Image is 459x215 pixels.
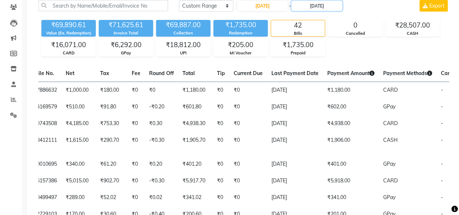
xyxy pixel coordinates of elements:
[178,115,213,132] td: ₹4,938.30
[178,99,213,115] td: ₹601.80
[145,132,178,156] td: -₹0.30
[267,115,323,132] td: [DATE]
[229,115,267,132] td: ₹0
[267,189,323,206] td: [DATE]
[213,132,229,156] td: ₹0
[24,99,61,115] td: 9944169579
[441,194,443,200] span: -
[178,173,213,189] td: ₹5,917.70
[217,70,225,77] span: Tip
[132,70,140,77] span: Fee
[323,99,379,115] td: ₹602.00
[383,194,396,200] span: GPay
[178,82,213,99] td: ₹1,180.00
[61,99,96,115] td: ₹510.00
[271,20,325,30] div: 42
[383,177,398,184] span: CARD
[99,40,153,50] div: ₹6,292.00
[229,99,267,115] td: ₹0
[66,70,74,77] span: Net
[323,132,379,156] td: ₹1,906.00
[99,30,153,36] div: Invoice Total
[229,156,267,173] td: ₹0
[127,173,145,189] td: ₹0
[213,115,229,132] td: ₹0
[24,173,61,189] td: 9686157386
[441,103,443,110] span: -
[61,173,96,189] td: ₹5,015.00
[213,99,229,115] td: ₹0
[386,20,439,30] div: ₹28,507.00
[267,173,323,189] td: [DATE]
[229,132,267,156] td: ₹0
[127,115,145,132] td: ₹0
[229,189,267,206] td: ₹0
[383,70,432,77] span: Payment Methods
[386,30,439,37] div: CASH
[61,115,96,132] td: ₹4,185.00
[24,189,61,206] td: 9790499497
[24,132,61,156] td: 9788412111
[183,70,195,77] span: Total
[271,50,325,56] div: Prepaid
[271,30,325,37] div: Bills
[127,99,145,115] td: ₹0
[267,156,323,173] td: [DATE]
[213,189,229,206] td: ₹0
[96,82,127,99] td: ₹180.00
[96,156,127,173] td: ₹61.20
[383,87,398,93] span: CARD
[42,50,95,56] div: CARD
[328,30,382,37] div: Cancelled
[149,70,174,77] span: Round Off
[61,156,96,173] td: ₹340.00
[229,173,267,189] td: ₹0
[127,189,145,206] td: ₹0
[96,115,127,132] td: ₹753.30
[96,99,127,115] td: ₹91.80
[145,189,178,206] td: ₹0.02
[441,87,443,93] span: -
[145,82,178,99] td: ₹0
[271,40,325,50] div: ₹1,735.00
[327,70,374,77] span: Payment Amount
[100,70,109,77] span: Tax
[96,132,127,156] td: ₹290.70
[234,70,263,77] span: Current Due
[213,30,268,36] div: Redemption
[213,173,229,189] td: ₹0
[288,2,291,10] span: -
[323,156,379,173] td: ₹401.00
[291,1,342,11] input: End Date
[178,132,213,156] td: ₹1,905.70
[41,20,96,30] div: ₹69,890.61
[156,30,210,36] div: Collection
[28,70,54,77] span: Mobile No.
[214,50,267,56] div: MI Voucher
[383,120,398,127] span: CARD
[99,20,153,30] div: ₹71,625.61
[328,20,382,30] div: 0
[127,132,145,156] td: ₹0
[323,189,379,206] td: ₹341.00
[96,189,127,206] td: ₹52.02
[145,115,178,132] td: ₹0.30
[271,70,319,77] span: Last Payment Date
[42,40,95,50] div: ₹16,071.00
[178,156,213,173] td: ₹401.20
[441,137,443,143] span: -
[127,82,145,99] td: ₹0
[96,173,127,189] td: ₹902.70
[323,115,379,132] td: ₹4,938.00
[383,137,398,143] span: CASH
[156,50,210,56] div: UPI
[24,156,61,173] td: 8610010695
[24,82,61,99] td: 9677886632
[127,156,145,173] td: ₹0
[267,99,323,115] td: [DATE]
[99,50,153,56] div: GPay
[323,173,379,189] td: ₹5,918.00
[229,82,267,99] td: ₹0
[441,120,443,127] span: -
[156,20,210,30] div: ₹69,887.00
